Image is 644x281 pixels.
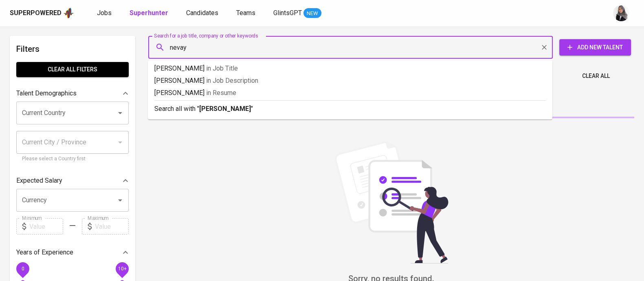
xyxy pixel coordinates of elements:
span: in Resume [206,89,236,97]
button: Clear All [579,69,613,84]
a: Teams [236,8,257,18]
input: Value [29,218,63,235]
p: [PERSON_NAME] [154,76,546,86]
button: Clear [538,42,550,53]
span: Add New Talent [566,42,624,53]
p: [PERSON_NAME] [154,64,546,73]
div: Years of Experience [16,244,129,261]
b: Superhunter [130,9,168,17]
a: Superpoweredapp logo [10,7,74,19]
b: [PERSON_NAME] [199,105,251,113]
a: Candidates [186,8,220,18]
p: Expected Salary [16,176,62,186]
p: Search all with " " [154,104,546,114]
button: Clear All filters [16,62,129,77]
h6: Filters [16,42,129,55]
span: in Job Description [206,77,258,84]
div: Superpowered [10,9,62,18]
img: app logo [63,7,74,19]
p: Years of Experience [16,248,73,257]
p: Talent Demographics [16,89,77,98]
p: Please select a Country first [22,155,123,163]
span: Clear All filters [23,64,122,75]
span: Jobs [97,9,112,17]
a: Jobs [97,8,113,18]
span: 10+ [118,266,126,272]
p: [PERSON_NAME] [154,88,546,98]
a: GlintsGPT NEW [273,8,321,18]
span: Candidates [186,9,218,17]
button: Open [114,195,126,206]
span: NEW [303,9,321,18]
span: Clear All [582,71,610,81]
span: Teams [236,9,255,17]
img: sinta.windasari@glints.com [613,5,629,21]
span: 0 [21,266,24,272]
a: Superhunter [130,8,170,18]
button: Add New Talent [559,39,631,55]
div: Talent Demographics [16,85,129,102]
div: Expected Salary [16,173,129,189]
img: file_searching.svg [330,141,453,263]
input: Value [95,218,129,235]
span: in Job Title [206,64,238,72]
span: GlintsGPT [273,9,302,17]
button: Open [114,107,126,119]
